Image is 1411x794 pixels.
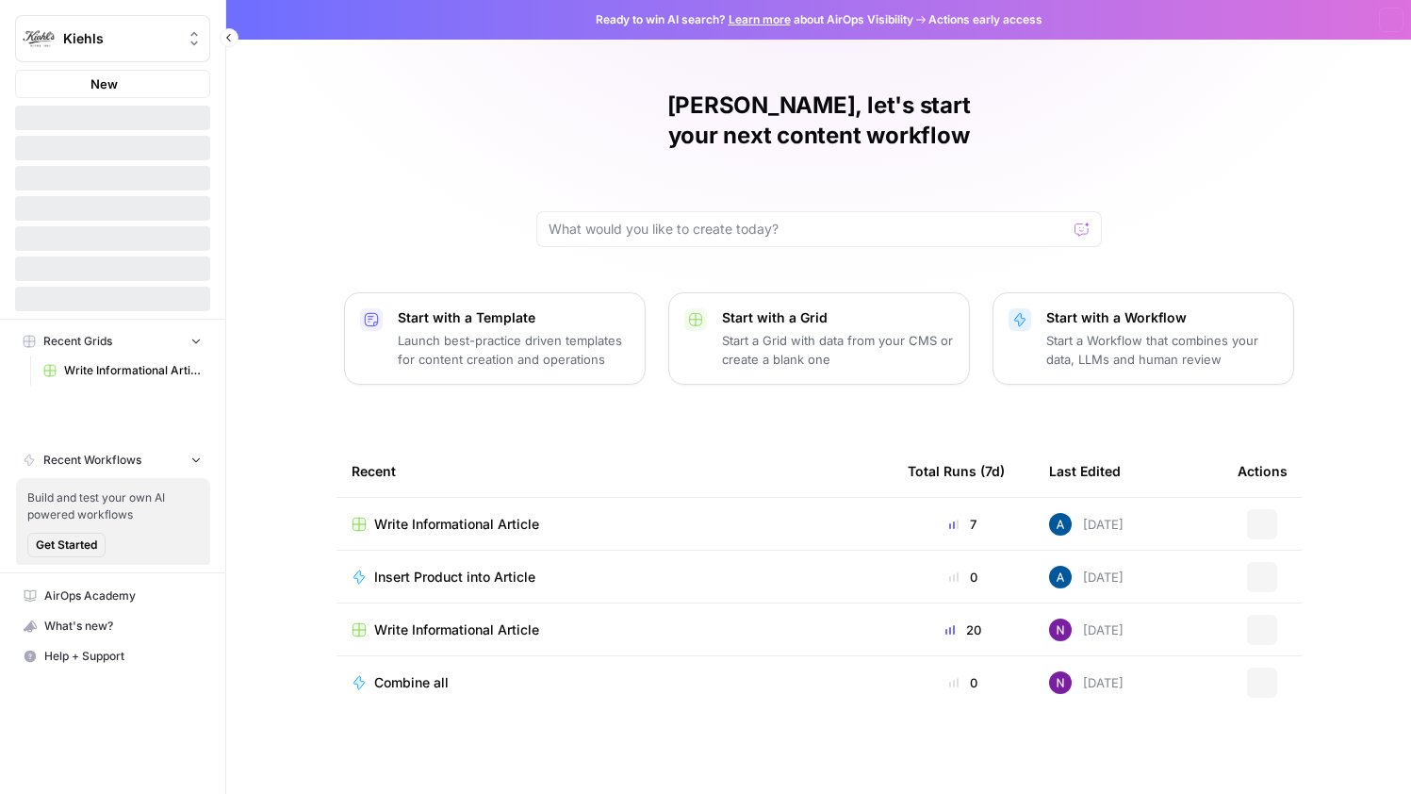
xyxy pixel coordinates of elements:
button: What's new? [15,611,210,641]
div: Actions [1238,445,1288,497]
img: he81ibor8lsei4p3qvg4ugbvimgp [1049,513,1072,536]
div: Total Runs (7d) [908,445,1005,497]
button: Recent Grids [15,327,210,356]
p: Start a Workflow that combines your data, LLMs and human review [1046,331,1278,369]
span: Write Informational Article [64,362,202,379]
p: Start with a Grid [722,308,954,327]
button: New [15,70,210,98]
button: Get Started [27,533,106,557]
p: Start a Grid with data from your CMS or create a blank one [722,331,954,369]
div: [DATE] [1049,566,1124,588]
a: Insert Product into Article [352,568,878,587]
img: he81ibor8lsei4p3qvg4ugbvimgp [1049,566,1072,588]
a: Write Informational Article [352,515,878,534]
h1: [PERSON_NAME], let's start your next content workflow [536,91,1102,151]
span: Combine all [374,673,449,692]
span: Kiehls [63,29,177,48]
img: kedmmdess6i2jj5txyq6cw0yj4oc [1049,619,1072,641]
a: AirOps Academy [15,581,210,611]
span: Ready to win AI search? about AirOps Visibility [596,11,913,28]
img: kedmmdess6i2jj5txyq6cw0yj4oc [1049,671,1072,694]
div: [DATE] [1049,619,1124,641]
a: Write Informational Article [352,620,878,639]
span: Recent Workflows [43,452,141,469]
span: New [90,74,118,93]
span: Build and test your own AI powered workflows [27,489,199,523]
button: Help + Support [15,641,210,671]
div: [DATE] [1049,671,1124,694]
button: Start with a TemplateLaunch best-practice driven templates for content creation and operations [344,292,646,385]
span: AirOps Academy [44,587,202,604]
span: Get Started [36,537,97,554]
span: Write Informational Article [374,515,539,534]
span: Actions early access [928,11,1042,28]
div: Recent [352,445,878,497]
div: 20 [908,620,1019,639]
a: Combine all [352,673,878,692]
a: Learn more [729,12,791,26]
p: Launch best-practice driven templates for content creation and operations [398,331,630,369]
div: What's new? [16,612,209,640]
div: [DATE] [1049,513,1124,536]
button: Workspace: Kiehls [15,15,210,62]
span: Insert Product into Article [374,568,535,587]
span: Write Informational Article [374,620,539,639]
button: Start with a WorkflowStart a Workflow that combines your data, LLMs and human review [993,292,1294,385]
span: Recent Grids [43,333,112,350]
button: Recent Workflows [15,446,210,474]
p: Start with a Workflow [1046,308,1278,327]
div: 0 [908,673,1019,692]
button: Start with a GridStart a Grid with data from your CMS or create a blank one [668,292,970,385]
div: Last Edited [1049,445,1121,497]
img: Kiehls Logo [22,22,56,56]
span: Help + Support [44,648,202,665]
input: What would you like to create today? [549,220,1067,239]
p: Start with a Template [398,308,630,327]
div: 7 [908,515,1019,534]
a: Write Informational Article [35,356,210,386]
div: 0 [908,568,1019,587]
